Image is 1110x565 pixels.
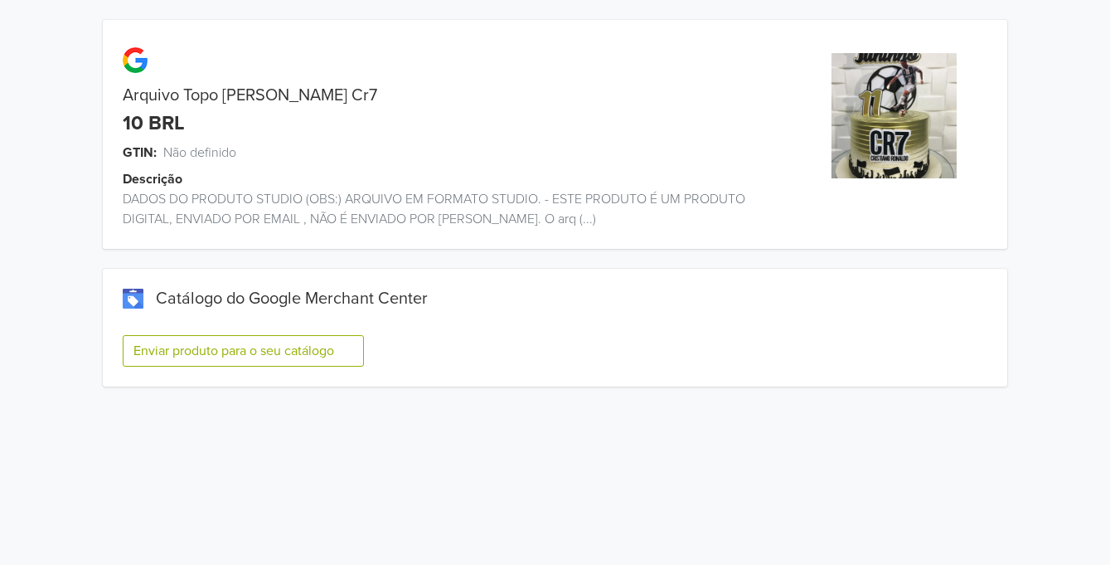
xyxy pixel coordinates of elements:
span: Não definido [163,143,236,163]
div: 10 BRL [123,112,185,136]
button: Enviar produto para o seu catálogo [123,335,364,367]
div: Catálogo do Google Merchant Center [123,289,987,309]
div: Arquivo Topo [PERSON_NAME] Cr7 [103,85,781,105]
div: Descrição [123,169,801,189]
img: product_image [831,53,957,178]
div: DADOS DO PRODUTO STUDIO (OBS:) ARQUIVO EM FORMATO STUDIO. - ESTE PRODUTO É UM PRODUTO DIGITAL, EN... [103,189,781,229]
span: GTIN: [123,143,157,163]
